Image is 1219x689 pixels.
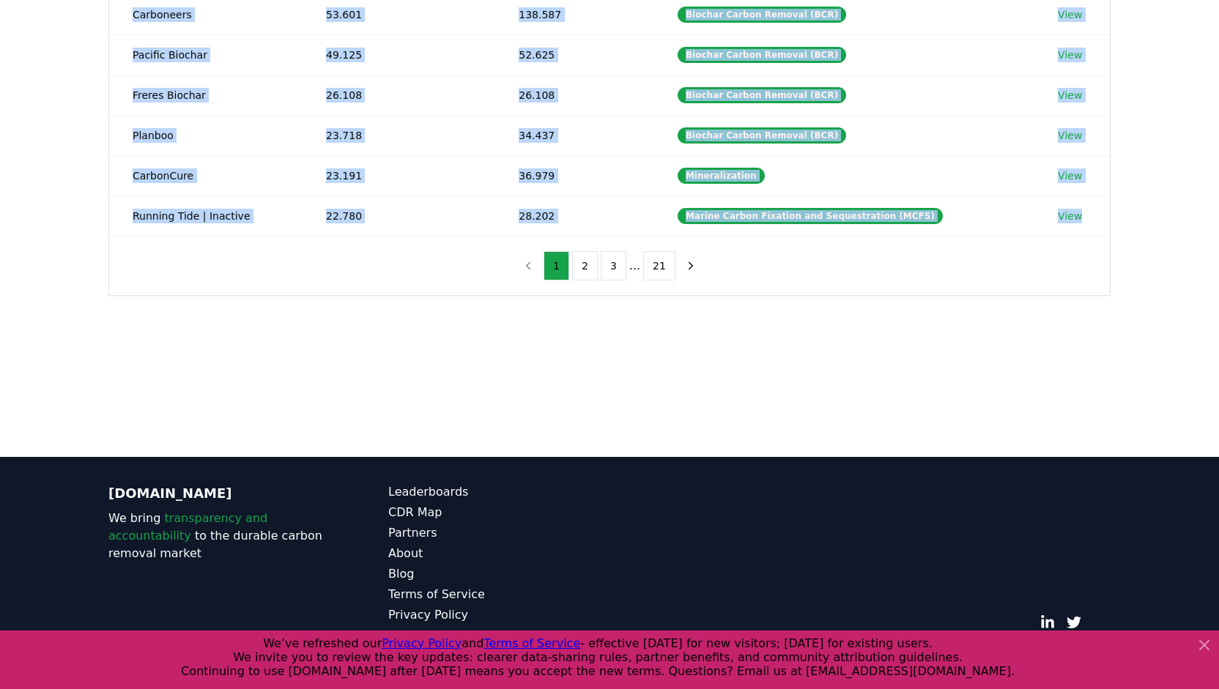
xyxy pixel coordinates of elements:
td: 52.625 [495,34,654,75]
button: 1 [544,251,569,280]
a: View [1058,209,1082,223]
span: transparency and accountability [108,511,267,543]
p: [DOMAIN_NAME] [108,483,330,504]
div: Mineralization [678,168,765,184]
td: 23.718 [303,115,495,155]
a: Leaderboards [388,483,609,501]
li: ... [629,257,640,275]
a: CDR Map [388,504,609,521]
a: Privacy Policy [388,606,609,624]
a: View [1058,168,1082,183]
a: About [388,545,609,562]
a: Terms of Service [388,586,609,603]
td: 34.437 [495,115,654,155]
a: View [1058,88,1082,103]
td: 26.108 [495,75,654,115]
div: Biochar Carbon Removal (BCR) [678,47,846,63]
td: Pacific Biochar [109,34,303,75]
a: Partners [388,524,609,542]
td: Running Tide | Inactive [109,195,303,236]
td: 26.108 [303,75,495,115]
a: Twitter [1067,615,1081,630]
button: next page [678,251,703,280]
div: Biochar Carbon Removal (BCR) [678,7,846,23]
button: 3 [601,251,626,280]
div: Biochar Carbon Removal (BCR) [678,127,846,144]
p: We bring to the durable carbon removal market [108,510,330,562]
a: View [1058,128,1082,143]
button: 2 [572,251,598,280]
td: 22.780 [303,195,495,236]
div: Biochar Carbon Removal (BCR) [678,87,846,103]
a: LinkedIn [1040,615,1055,630]
td: CarbonCure [109,155,303,195]
div: Marine Carbon Fixation and Sequestration (MCFS) [678,208,943,224]
a: View [1058,48,1082,62]
td: Freres Biochar [109,75,303,115]
a: Blog [388,565,609,583]
td: 28.202 [495,195,654,236]
a: View [1058,7,1082,22]
td: Planboo [109,115,303,155]
td: 36.979 [495,155,654,195]
td: 23.191 [303,155,495,195]
button: 21 [643,251,675,280]
a: Data Management Policy [388,627,609,644]
td: 49.125 [303,34,495,75]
